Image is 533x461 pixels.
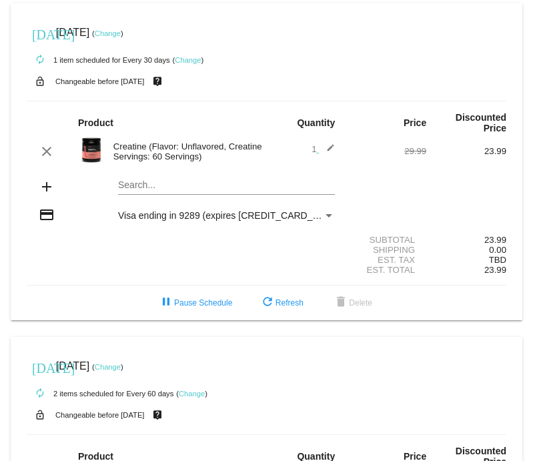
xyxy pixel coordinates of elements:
[107,141,267,161] div: Creatine (Flavor: Unflavored, Creatine Servings: 60 Servings)
[78,137,105,163] img: Image-1-Carousel-Creatine-60S-1000x1000-Transp.png
[346,245,426,255] div: Shipping
[426,235,506,245] div: 23.99
[92,363,123,371] small: ( )
[32,386,48,402] mat-icon: autorenew
[32,25,48,41] mat-icon: [DATE]
[32,73,48,90] mat-icon: lock_open
[27,390,173,398] small: 2 items scheduled for Every 60 days
[32,52,48,68] mat-icon: autorenew
[346,255,426,265] div: Est. Tax
[32,406,48,424] mat-icon: lock_open
[39,207,55,223] mat-icon: credit_card
[149,73,165,90] mat-icon: live_help
[333,298,372,308] span: Delete
[404,117,426,128] strong: Price
[118,210,342,221] span: Visa ending in 9289 (expires [CREDIT_CARD_DATA])
[147,291,243,315] button: Pause Schedule
[27,56,170,64] small: 1 item scheduled for Every 30 days
[346,235,426,245] div: Subtotal
[333,295,349,311] mat-icon: delete
[118,210,335,221] mat-select: Payment Method
[39,179,55,195] mat-icon: add
[489,245,506,255] span: 0.00
[322,291,383,315] button: Delete
[149,406,165,424] mat-icon: live_help
[456,112,506,133] strong: Discounted Price
[484,265,506,275] span: 23.99
[297,117,335,128] strong: Quantity
[346,265,426,275] div: Est. Total
[259,295,276,311] mat-icon: refresh
[78,117,113,128] strong: Product
[32,359,48,375] mat-icon: [DATE]
[55,77,145,85] small: Changeable before [DATE]
[175,56,201,64] a: Change
[158,298,232,308] span: Pause Schedule
[95,29,121,37] a: Change
[426,146,506,156] div: 23.99
[176,390,207,398] small: ( )
[489,255,506,265] span: TBD
[158,295,174,311] mat-icon: pause
[319,143,335,159] mat-icon: edit
[259,298,304,308] span: Refresh
[118,180,335,191] input: Search...
[179,390,205,398] a: Change
[55,411,145,419] small: Changeable before [DATE]
[249,291,314,315] button: Refresh
[312,144,335,154] span: 1
[346,146,426,156] div: 29.99
[173,56,204,64] small: ( )
[92,29,123,37] small: ( )
[39,143,55,159] mat-icon: clear
[95,363,121,371] a: Change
